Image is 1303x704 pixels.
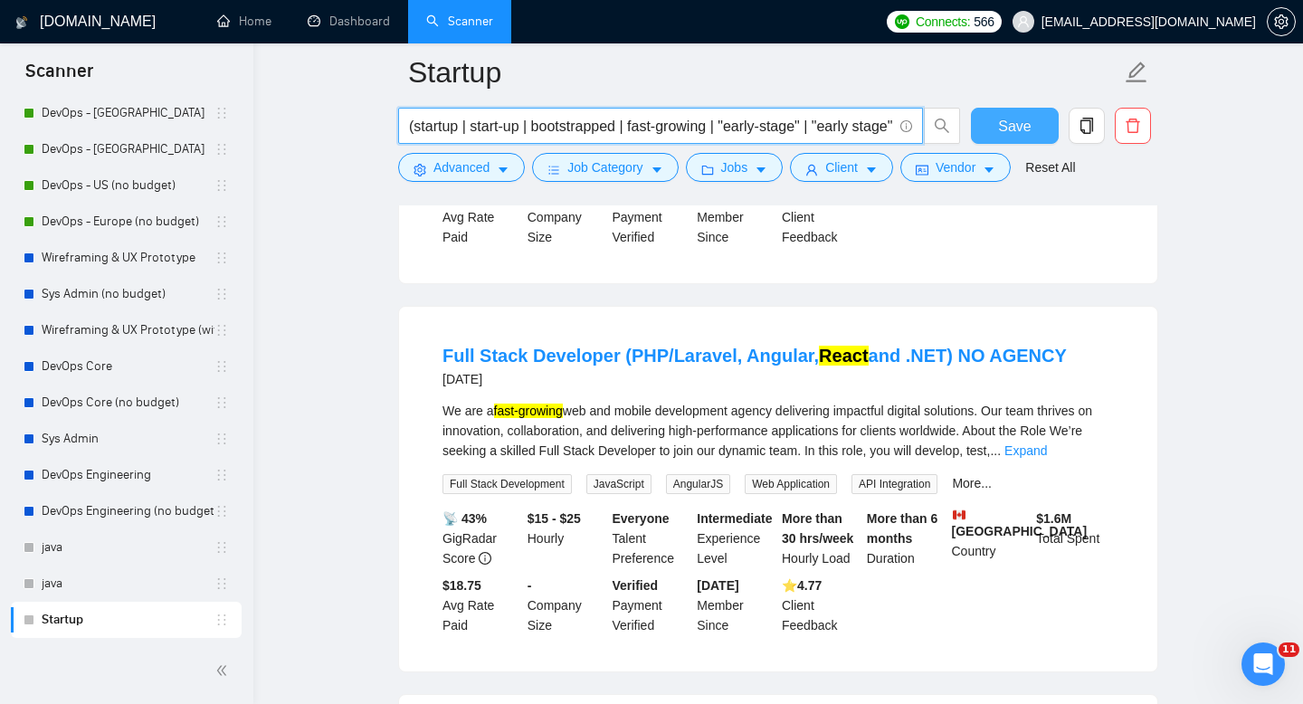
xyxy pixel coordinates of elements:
div: We are a web and mobile development agency delivering impactful digital solutions. Our team thriv... [442,401,1114,461]
li: Sys Admin (no budget) [11,276,242,312]
button: delete [1115,108,1151,144]
span: bars [547,163,560,176]
li: Wireframing & UX Prototype [11,240,242,276]
span: holder [214,468,229,482]
iframe: Intercom live chat [1241,642,1285,686]
div: Duration [863,509,948,568]
div: [DATE] [442,368,1067,390]
div: Experience Level [693,509,778,568]
span: setting [414,163,426,176]
li: Sys Admin [11,421,242,457]
a: Full Stack Developer (PHP/Laravel, Angular,Reactand .NET) NO AGENCY [442,346,1067,366]
mark: React [819,346,868,366]
span: holder [214,251,229,265]
button: idcardVendorcaret-down [900,153,1011,182]
input: Scanner name... [408,50,1121,95]
span: user [1017,15,1030,28]
span: ... [990,443,1001,458]
b: - [528,578,532,593]
div: Client Feedback [778,576,863,635]
span: info-circle [479,552,491,565]
a: DevOps - [GEOGRAPHIC_DATA] [42,131,214,167]
a: DevOps - [GEOGRAPHIC_DATA] [42,95,214,131]
span: 566 [974,12,994,32]
button: setting [1267,7,1296,36]
span: 11 [1279,642,1299,657]
span: caret-down [755,163,767,176]
span: API Integration [851,474,937,494]
li: DevOps - Europe (no budget) [11,204,242,240]
a: Startup [42,602,214,638]
b: ⭐️ 4.77 [782,578,822,593]
button: search [924,108,960,144]
a: DevOps Engineering [42,457,214,493]
a: DevOps Engineering (no budget) [42,493,214,529]
span: caret-down [651,163,663,176]
span: AngularJS [666,474,730,494]
button: Save [971,108,1059,144]
a: java [42,566,214,602]
span: holder [214,287,229,301]
button: userClientcaret-down [790,153,893,182]
mark: fast-growing [494,404,563,418]
span: holder [214,576,229,591]
div: Country [948,509,1033,568]
span: copy [1070,118,1104,134]
div: Talent Preference [609,509,694,568]
span: Client [825,157,858,177]
b: More than 30 hrs/week [782,511,853,546]
b: [GEOGRAPHIC_DATA] [952,509,1088,538]
b: $15 - $25 [528,511,581,526]
span: JavaScript [586,474,651,494]
span: holder [214,178,229,193]
a: Wireframing & UX Prototype (without budget) [42,312,214,348]
div: Client Feedback [778,187,863,247]
div: Avg Rate Paid [439,576,524,635]
span: Jobs [721,157,748,177]
span: holder [214,142,229,157]
span: Vendor [936,157,975,177]
li: Startup [11,602,242,638]
b: $18.75 [442,578,481,593]
a: dashboardDashboard [308,14,390,29]
span: caret-down [983,163,995,176]
div: Total Spent [1032,509,1118,568]
span: Job Category [567,157,642,177]
li: DevOps Engineering (no budget) [11,493,242,529]
li: java [11,529,242,566]
div: Company Size [524,576,609,635]
b: Intermediate [697,511,772,526]
span: delete [1116,118,1150,134]
span: holder [214,395,229,410]
div: Member Since [693,187,778,247]
span: caret-down [865,163,878,176]
b: More than 6 months [867,511,938,546]
li: Wireframing & UX Prototype (without budget) [11,312,242,348]
img: upwork-logo.png [895,14,909,29]
a: setting [1267,14,1296,29]
span: Save [998,115,1031,138]
b: $ 1.6M [1036,511,1071,526]
li: DevOps - US (no budget) [11,167,242,204]
img: 🇨🇦 [953,509,965,521]
span: Connects: [916,12,970,32]
a: Reset All [1025,157,1075,177]
span: holder [214,432,229,446]
span: Scanner [11,58,108,96]
li: DevOps - US [11,95,242,131]
b: [DATE] [697,578,738,593]
a: Sys Admin (no budget) [42,276,214,312]
span: holder [214,323,229,338]
li: DevOps Core [11,348,242,385]
span: holder [214,504,229,518]
b: Everyone [613,511,670,526]
a: DevOps Core (no budget) [42,385,214,421]
li: DevOps Engineering [11,457,242,493]
span: user [805,163,818,176]
span: double-left [215,661,233,680]
span: folder [701,163,714,176]
div: Member Since [693,576,778,635]
a: Sys Admin [42,421,214,457]
div: Company Size [524,187,609,247]
span: setting [1268,14,1295,29]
